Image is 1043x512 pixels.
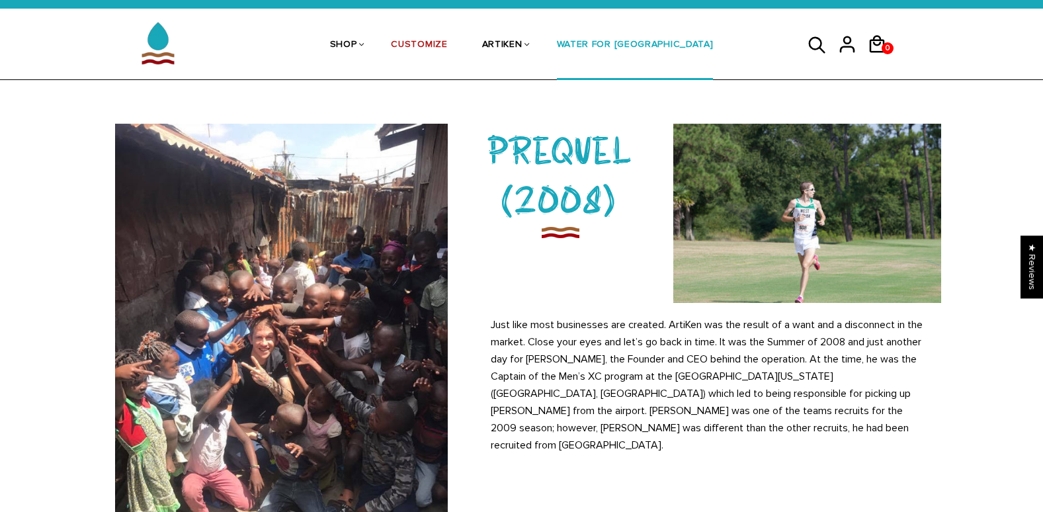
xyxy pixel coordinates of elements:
img: imgboder_100x.png [540,223,581,241]
a: CUSTOMIZE [391,11,447,81]
span: 0 [882,39,893,58]
div: Click to open Judge.me floating reviews tab [1021,235,1043,298]
a: SHOP [330,11,357,81]
a: 0 [867,58,897,60]
p: Just like most businesses are created. ArtiKen was the result of a want and a disconnect in the m... [491,316,931,454]
img: ChrisinCollege_450x.jpg [673,124,942,302]
a: WATER FOR [GEOGRAPHIC_DATA] [557,11,714,81]
a: ARTIKEN [482,11,522,81]
h3: PREQUEL (2008) [468,124,653,223]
